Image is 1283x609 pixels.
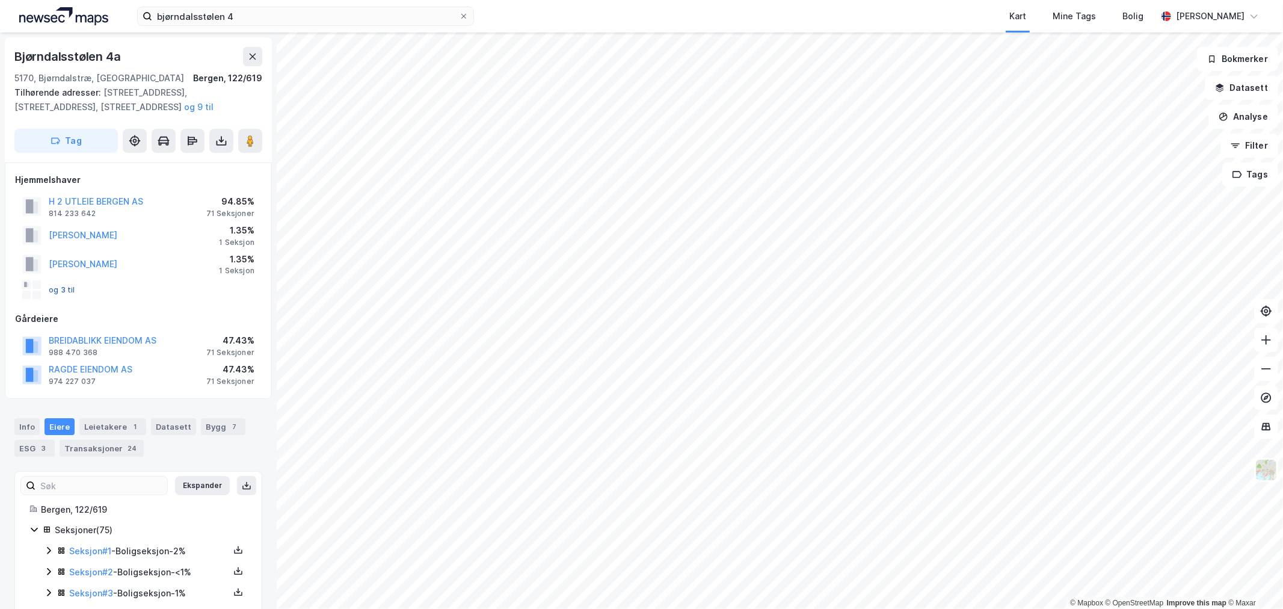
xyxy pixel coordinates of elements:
div: 7 [229,421,241,433]
div: Kontrollprogram for chat [1223,551,1283,609]
button: Bokmerker [1197,47,1278,71]
div: Hjemmelshaver [15,173,262,187]
a: Improve this map [1167,599,1226,607]
div: Leietakere [79,418,146,435]
button: Filter [1220,134,1278,158]
div: 974 227 037 [49,377,96,386]
a: Mapbox [1070,599,1103,607]
div: [STREET_ADDRESS], [STREET_ADDRESS], [STREET_ADDRESS] [14,85,253,114]
a: Seksjon#1 [69,546,111,556]
span: Tilhørende adresser: [14,87,103,97]
div: - Boligseksjon - 1% [69,586,229,601]
div: Gårdeiere [15,312,262,326]
div: Bygg [201,418,245,435]
div: 94.85% [206,194,254,209]
a: Seksjon#3 [69,588,113,598]
input: Søk på adresse, matrikkel, gårdeiere, leietakere eller personer [152,7,459,25]
a: Seksjon#2 [69,567,113,577]
div: Datasett [151,418,196,435]
div: 1.35% [219,252,254,267]
div: 3 [38,442,50,454]
div: 814 233 642 [49,209,96,218]
button: Datasett [1205,76,1278,100]
div: Mine Tags [1053,9,1096,23]
button: Ekspander [175,476,230,495]
button: Analyse [1208,105,1278,129]
div: 47.43% [206,333,254,348]
div: 47.43% [206,362,254,377]
div: Bjørndalsstølen 4a [14,47,123,66]
div: - Boligseksjon - 2% [69,544,229,558]
div: 71 Seksjoner [206,209,254,218]
div: 1.35% [219,223,254,238]
div: Bergen, 122/619 [41,502,247,517]
a: OpenStreetMap [1106,599,1164,607]
div: Kart [1009,9,1026,23]
div: 1 [129,421,141,433]
div: Bergen, 122/619 [193,71,262,85]
div: ESG [14,440,55,457]
div: 1 Seksjon [219,266,254,276]
div: 988 470 368 [49,348,97,357]
div: - Boligseksjon - <1% [69,565,229,580]
img: Z [1255,459,1278,481]
button: Tag [14,129,118,153]
div: Seksjoner ( 75 ) [55,523,247,537]
div: Eiere [45,418,75,435]
div: Info [14,418,40,435]
div: Bolig [1122,9,1143,23]
div: 5170, Bjørndalstræ, [GEOGRAPHIC_DATA] [14,71,184,85]
div: [PERSON_NAME] [1176,9,1245,23]
div: 71 Seksjoner [206,348,254,357]
div: Transaksjoner [60,440,144,457]
div: 1 Seksjon [219,238,254,247]
img: logo.a4113a55bc3d86da70a041830d287a7e.svg [19,7,108,25]
div: 71 Seksjoner [206,377,254,386]
button: Tags [1222,162,1278,187]
div: 24 [125,442,139,454]
input: Søk [35,477,167,495]
iframe: Chat Widget [1223,551,1283,609]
